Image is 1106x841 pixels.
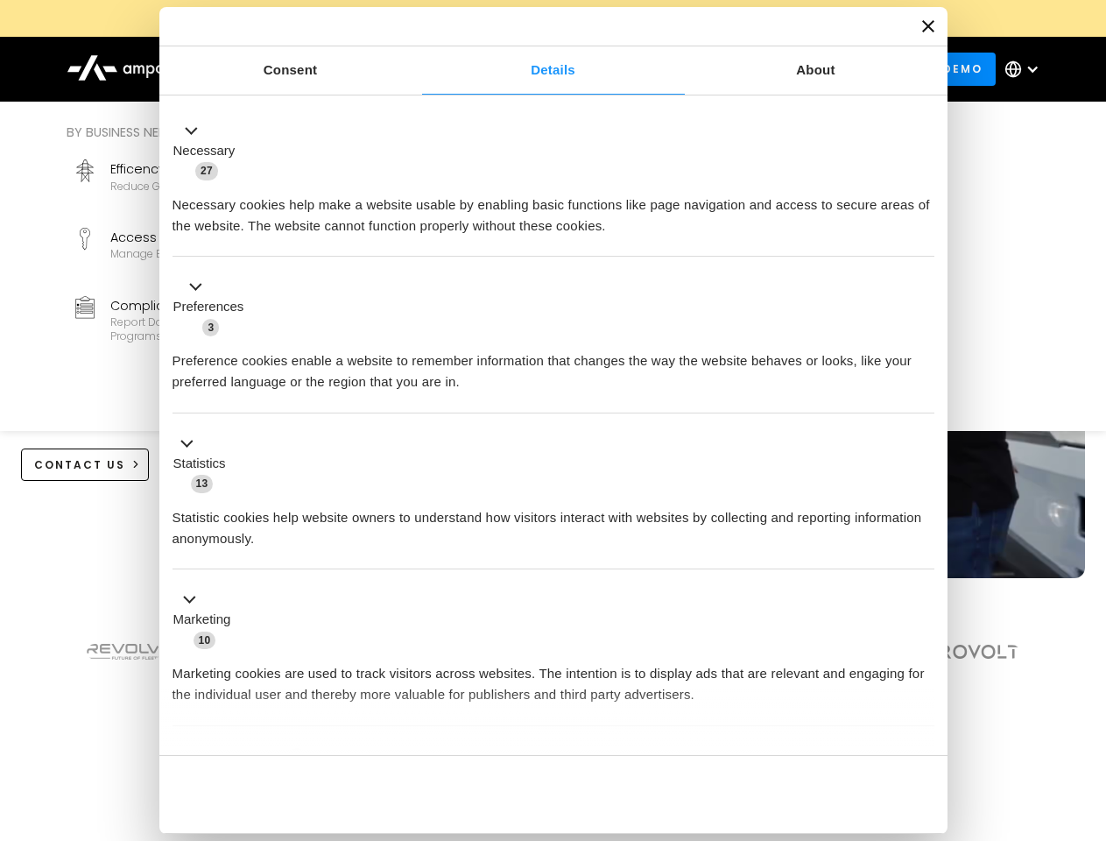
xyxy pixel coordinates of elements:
[173,120,246,181] button: Necessary (27)
[682,769,933,820] button: Okay
[191,475,214,492] span: 13
[159,9,947,28] a: New Webinars: Register to Upcoming WebinarsREGISTER HERE
[173,746,316,767] button: Unclassified (2)
[173,590,242,651] button: Marketing (10)
[67,152,347,214] a: EfficencyReduce grid contraints and fuel costs
[173,454,226,474] label: Statistics
[110,315,340,343] div: Report data and stay compliant with EV programs
[202,319,219,336] span: 3
[922,20,934,32] button: Close banner
[34,457,125,473] div: CONTACT US
[173,433,236,494] button: Statistics (13)
[67,123,634,142] div: By business need
[110,247,321,261] div: Manage EV charger security and access
[173,337,934,392] div: Preference cookies enable a website to remember information that changes the way the website beha...
[159,46,422,95] a: Consent
[915,645,1019,659] img: Aerovolt Logo
[110,159,312,179] div: Efficency
[685,46,947,95] a: About
[110,180,312,194] div: Reduce grid contraints and fuel costs
[173,141,236,161] label: Necessary
[422,46,685,95] a: Details
[67,221,347,282] a: Access ControlManage EV charger security and access
[110,296,340,315] div: Compliance
[173,277,255,338] button: Preferences (3)
[67,289,347,350] a: ComplianceReport data and stay compliant with EV programs
[173,297,244,317] label: Preferences
[21,449,150,481] a: CONTACT US
[173,181,934,237] div: Necessary cookies help make a website usable by enabling basic functions like page navigation and...
[173,650,934,705] div: Marketing cookies are used to track visitors across websites. The intention is to display ads tha...
[173,494,934,549] div: Statistic cookies help website owners to understand how visitors interact with websites by collec...
[194,632,216,649] span: 10
[173,610,231,630] label: Marketing
[195,162,218,180] span: 27
[110,228,321,247] div: Access Control
[289,748,306,766] span: 2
